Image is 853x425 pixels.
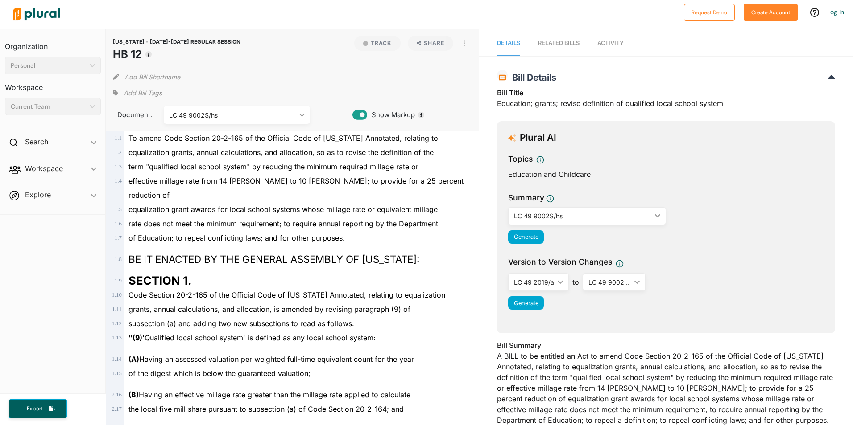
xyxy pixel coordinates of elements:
span: Show Markup [367,110,415,120]
span: To amend Code Section 20-2-165 of the Official Code of [US_STATE] Annotated, relating to [128,134,438,143]
span: 1 . 3 [115,163,122,170]
span: Generate [514,233,538,240]
h3: Topics [508,153,533,165]
span: 1 . 7 [115,235,122,241]
a: Create Account [744,7,798,16]
span: 1 . 6 [115,221,122,227]
span: BE IT ENACTED BY THE GENERAL ASSEMBLY OF [US_STATE]: [128,253,419,265]
span: Having an effective millage rate greater than the millage rate applied to calculate [128,390,410,399]
button: Request Demo [684,4,735,21]
div: Education and Childcare [508,169,824,180]
span: to [569,277,583,287]
span: Having an assessed valuation per weighted full-time equivalent count for the year [128,355,414,364]
span: 1 . 5 [115,206,122,212]
a: RELATED BILLS [538,31,580,56]
h3: Workspace [5,74,101,94]
span: 'Qualified local school system' is defined as any local school system: [128,333,376,342]
button: Add Bill Shortname [124,69,180,84]
span: Document: [113,110,153,120]
h3: Bill Title [497,87,835,98]
span: 1 . 2 [115,149,122,155]
div: Add tags [113,86,162,100]
span: Details [497,40,520,46]
h3: Organization [5,33,101,53]
span: 1 . 11 [112,306,122,312]
span: 1 . 13 [112,335,121,341]
div: RELATED BILLS [538,39,580,47]
a: Details [497,31,520,56]
div: Tooltip anchor [417,111,425,119]
div: LC 49 9002S/hs [169,110,296,120]
span: 1 . 4 [115,178,122,184]
strong: "(9) [128,333,142,342]
button: Export [9,399,67,418]
strong: (A) [128,355,139,364]
div: LC 49 9002S/hs [514,211,651,221]
strong: (B) [128,390,139,399]
span: Export [21,405,49,413]
span: equalization grant awards for local school systems whose millage rate or equivalent millage [128,205,438,214]
span: 1 . 9 [115,278,122,284]
span: effective millage rate from 14 [PERSON_NAME] to 10 [PERSON_NAME]; to provide for a 25 percent red... [128,176,464,200]
button: Generate [508,296,544,310]
h2: Search [25,137,48,147]
button: Share [404,36,457,51]
h3: Summary [508,192,544,204]
button: Create Account [744,4,798,21]
span: equalization grants, annual calculations, and allocation, so as to revise the definition of the [128,148,434,157]
span: 1 . 12 [112,320,121,327]
span: 1 . 15 [112,370,121,376]
h3: Plural AI [520,132,556,143]
div: Personal [11,61,86,70]
div: Current Team [11,102,86,111]
span: of Education; to repeal conflicting laws; and for other purposes. [128,233,345,242]
span: Version to Version Changes [508,256,612,268]
span: 2 . 16 [112,392,121,398]
a: Request Demo [684,7,735,16]
span: subsection (a) and adding two new subsections to read as follows: [128,319,354,328]
a: Activity [597,31,624,56]
span: 2 . 17 [112,406,121,412]
span: grants, annual calculations, and allocation, is amended by revising paragraph (9) of [128,305,410,314]
span: of the digest which is below the guaranteed valuation; [128,369,311,378]
span: 1 . 1 [115,135,122,141]
button: Track [354,36,401,51]
span: Add Bill Tags [124,89,162,98]
a: Log In [827,8,844,16]
span: 1 . 14 [112,356,121,362]
div: LC 49 9002S/hs [588,278,631,287]
h3: Bill Summary [497,340,835,351]
button: Share [408,36,454,51]
span: Activity [597,40,624,46]
span: rate does not meet the minimum requirement; to require annual reporting by the Department [128,219,438,228]
div: Tooltip anchor [145,50,153,58]
span: Generate [514,300,538,306]
span: Code Section 20-2-165 of the Official Code of [US_STATE] Annotated, relating to equalization [128,290,445,299]
h1: HB 12 [113,46,240,62]
button: Generate [508,230,544,244]
span: 1 . 10 [112,292,121,298]
span: term "qualified local school system" by reducing the minimum required millage rate or [128,162,418,171]
span: [US_STATE] - [DATE]-[DATE] REGULAR SESSION [113,38,240,45]
div: Education; grants; revise definition of qualified local school system [497,87,835,114]
span: 1 . 8 [115,256,122,262]
div: LC 49 2019/a [514,278,554,287]
strong: SECTION 1. [128,274,192,287]
span: Bill Details [508,72,556,83]
span: the local five mill share pursuant to subsection (a) of Code Section 20-2-164; and [128,405,404,413]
